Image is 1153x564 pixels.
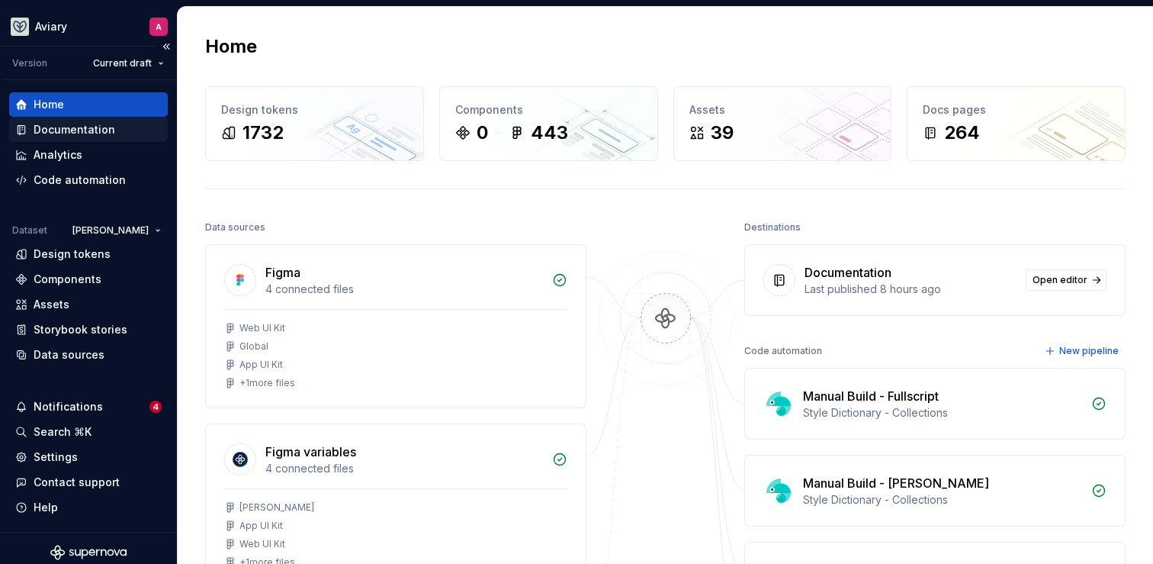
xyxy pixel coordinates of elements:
div: Destinations [744,217,801,238]
img: 256e2c79-9abd-4d59-8978-03feab5a3943.png [11,18,29,36]
a: Settings [9,445,168,469]
button: [PERSON_NAME] [66,220,168,241]
button: AviaryA [3,10,174,43]
button: Contact support [9,470,168,495]
div: Contact support [34,475,120,490]
div: 4 connected files [265,461,543,476]
div: Assets [34,297,69,312]
div: Help [34,500,58,515]
div: Version [12,57,47,69]
div: Style Dictionary - Collections [803,405,1082,421]
a: Open editor [1026,269,1106,291]
button: Search ⌘K [9,420,168,444]
div: 264 [944,121,980,145]
div: Style Dictionary - Collections [803,492,1082,508]
button: New pipeline [1040,340,1126,362]
a: Analytics [9,143,168,167]
div: Settings [34,450,78,465]
div: Analytics [34,147,82,163]
div: App UI Kit [239,359,283,371]
div: Components [34,272,101,287]
div: Storybook stories [34,322,127,337]
svg: Supernova Logo [50,545,127,560]
span: New pipeline [1059,345,1119,357]
div: 443 [531,121,568,145]
div: Notifications [34,399,103,414]
a: Docs pages264 [907,86,1126,161]
div: Figma variables [265,443,356,461]
button: Collapse sidebar [156,36,177,57]
a: Code automation [9,168,168,192]
div: Global [239,340,268,353]
button: Help [9,495,168,520]
div: Figma [265,263,300,282]
div: Assets [689,102,876,118]
a: Design tokens1732 [205,86,424,161]
a: Storybook stories [9,317,168,342]
div: Documentation [34,122,115,137]
div: Home [34,97,64,112]
div: Search ⌘K [34,424,92,440]
a: Home [9,92,168,117]
div: App UI Kit [239,520,283,532]
a: Figma4 connected filesWeb UI KitGlobalApp UI Kit+1more files [205,244,586,408]
div: [PERSON_NAME] [239,501,314,514]
div: + 1 more files [239,377,295,389]
div: 4 connected files [265,282,543,297]
div: Manual Build - [PERSON_NAME] [803,474,989,492]
div: Manual Build - Fullscript [803,387,939,405]
div: Data sources [205,217,265,238]
div: A [156,21,162,33]
div: Aviary [35,19,67,34]
a: Assets39 [673,86,892,161]
div: Design tokens [221,102,408,118]
div: Docs pages [923,102,1110,118]
div: Dataset [12,224,47,237]
a: Components0443 [439,86,658,161]
button: Notifications4 [9,395,168,419]
a: Assets [9,292,168,317]
div: Last published 8 hours ago [805,282,1017,297]
div: Code automation [34,172,126,188]
span: 4 [149,401,162,413]
div: Data sources [34,347,104,363]
a: Data sources [9,343,168,367]
h2: Home [205,34,257,59]
div: Design tokens [34,247,111,262]
a: Documentation [9,118,168,142]
div: Documentation [805,263,891,282]
div: 0 [477,121,488,145]
div: Web UI Kit [239,538,285,550]
span: [PERSON_NAME] [72,224,149,237]
a: Design tokens [9,242,168,266]
div: Code automation [744,340,822,362]
div: Web UI Kit [239,322,285,334]
span: Open editor [1033,274,1087,286]
button: Current draft [86,53,171,74]
div: 39 [711,121,734,145]
a: Components [9,267,168,292]
span: Current draft [93,57,152,69]
div: 1732 [242,121,284,145]
div: Components [455,102,642,118]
